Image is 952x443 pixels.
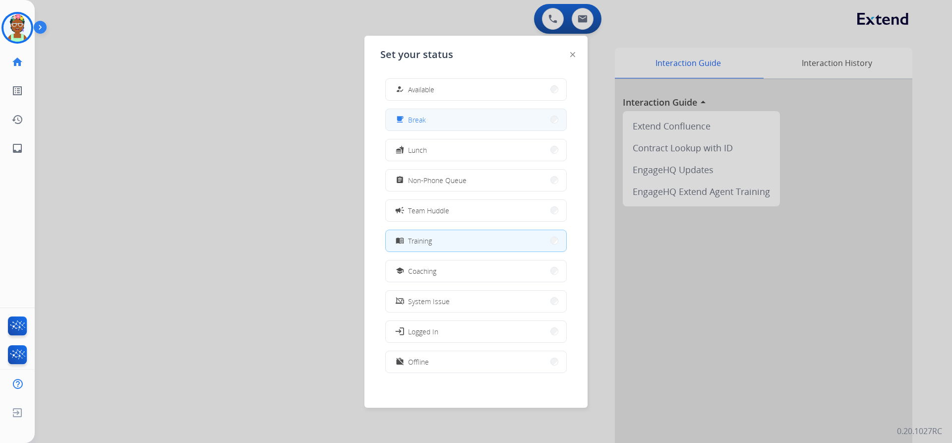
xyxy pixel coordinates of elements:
[386,321,566,342] button: Logged In
[386,291,566,312] button: System Issue
[395,205,405,215] mat-icon: campaign
[386,79,566,100] button: Available
[408,296,450,307] span: System Issue
[386,230,566,252] button: Training
[11,114,23,126] mat-icon: history
[11,142,23,154] mat-icon: inbox
[396,358,404,366] mat-icon: work_off
[11,56,23,68] mat-icon: home
[408,175,467,186] span: Non-Phone Queue
[408,357,429,367] span: Offline
[11,85,23,97] mat-icon: list_alt
[408,236,432,246] span: Training
[396,267,404,275] mat-icon: school
[408,84,434,95] span: Available
[897,425,942,437] p: 0.20.1027RC
[386,170,566,191] button: Non-Phone Queue
[396,297,404,306] mat-icon: phonelink_off
[570,52,575,57] img: close-button
[408,266,436,276] span: Coaching
[386,109,566,130] button: Break
[380,48,453,62] span: Set your status
[396,85,404,94] mat-icon: how_to_reg
[408,145,427,155] span: Lunch
[396,237,404,245] mat-icon: menu_book
[3,14,31,42] img: avatar
[396,116,404,124] mat-icon: free_breakfast
[408,115,426,125] span: Break
[386,139,566,161] button: Lunch
[386,351,566,373] button: Offline
[396,146,404,154] mat-icon: fastfood
[386,200,566,221] button: Team Huddle
[408,205,449,216] span: Team Huddle
[396,176,404,185] mat-icon: assignment
[408,326,438,337] span: Logged In
[395,326,405,336] mat-icon: login
[386,260,566,282] button: Coaching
